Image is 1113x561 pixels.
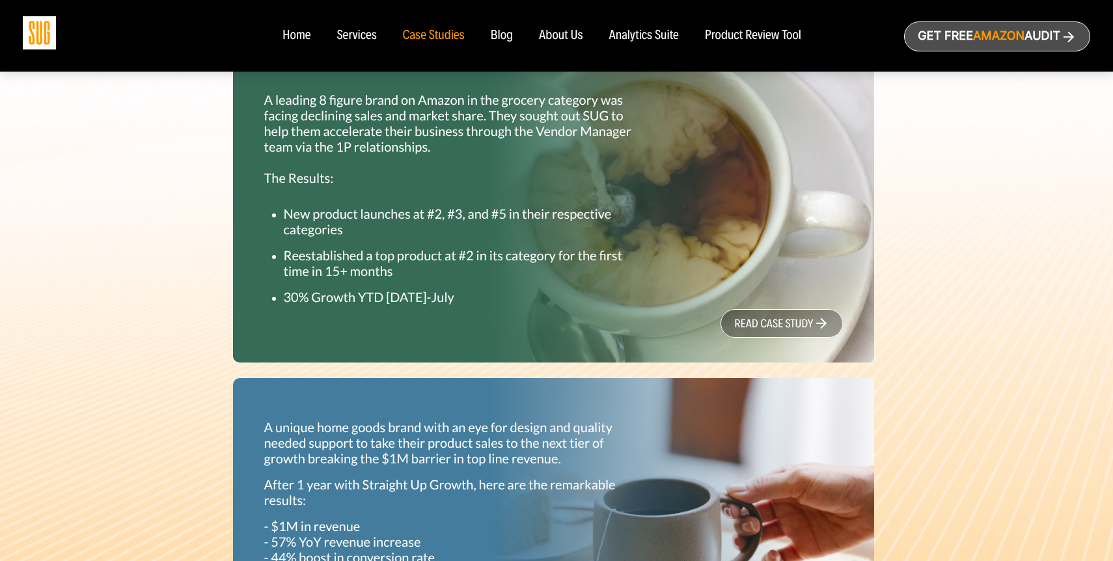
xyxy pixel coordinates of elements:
span: Amazon [973,29,1024,43]
a: Blog [491,29,514,43]
p: 30% Growth YTD [DATE]-July [284,290,644,305]
a: Home [282,29,310,43]
a: Services [337,29,376,43]
a: Get freeAmazonAudit [904,21,1090,51]
p: A leading 8 figure brand on Amazon in the grocery category was facing declining sales and market ... [264,92,644,186]
a: Product Review Tool [705,29,801,43]
a: Case Studies [403,29,465,43]
a: Analytics Suite [609,29,679,43]
a: read case study [721,309,843,338]
p: After 1 year with Straight Up Growth, here are the remarkable results: [264,477,644,508]
p: A unique home goods brand with an eye for design and quality needed support to take their product... [264,420,644,467]
img: Sug [23,16,56,49]
a: About Us [539,29,583,43]
p: Reestablished a top product at #2 in its category for the first time in 15+ months [284,248,644,279]
p: New product launches at #2, #3, and #5 in their respective categories [284,206,644,238]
